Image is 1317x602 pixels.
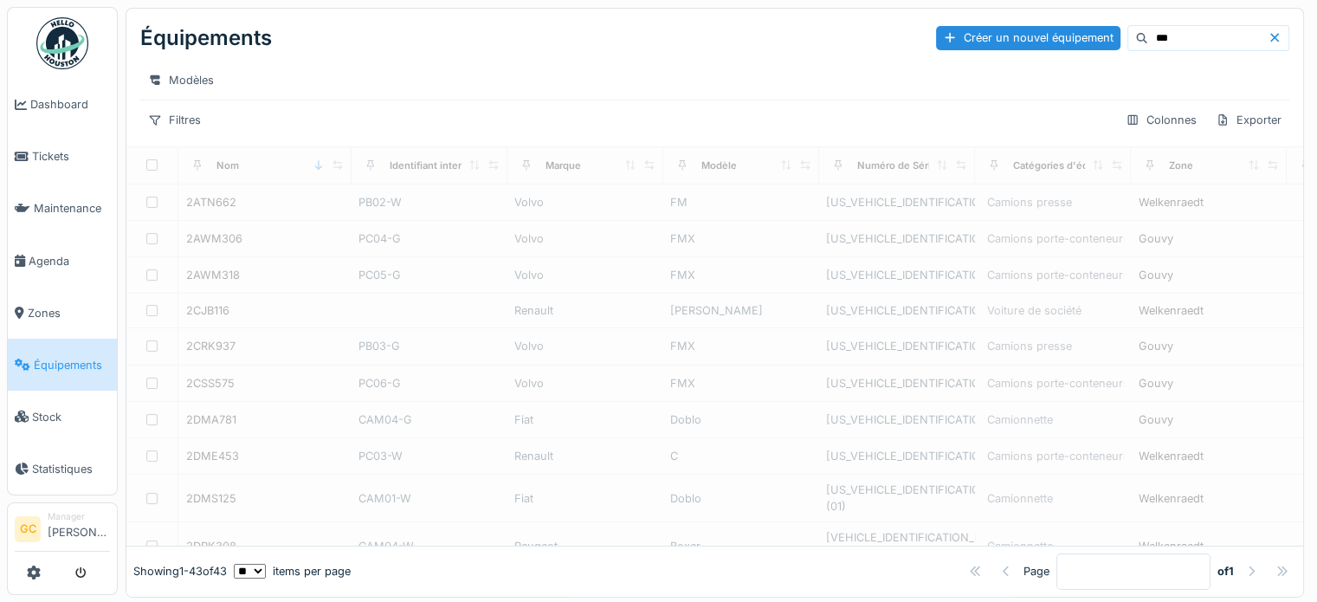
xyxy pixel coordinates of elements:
a: Stock [8,391,117,443]
div: [US_VEHICLE_IDENTIFICATION_NUMBER]-01 [826,375,968,392]
span: Équipements [34,357,110,373]
div: 2DRK308 [186,538,236,554]
div: Welkenraedt [1139,194,1204,210]
div: Filtres [140,107,209,133]
div: [US_VEHICLE_IDENTIFICATION_NUMBER]-01 [826,194,968,210]
div: PC06-G [358,375,500,392]
div: Gouvy [1139,411,1173,428]
div: Nom [216,159,239,173]
div: CAM01-W [358,490,500,507]
div: [VEHICLE_IDENTIFICATION_NUMBER](01) [826,529,968,562]
span: Dashboard [30,96,110,113]
div: Gouvy [1139,338,1173,354]
div: 2ATN662 [186,194,236,210]
div: Identifiant interne [390,159,474,173]
div: Exporter [1208,107,1289,133]
div: Volvo [514,375,656,392]
div: [US_VEHICLE_IDENTIFICATION_NUMBER](01) [826,482,968,515]
span: Maintenance [34,200,110,217]
div: Showing 1 - 43 of 43 [133,564,227,580]
span: Statistiques [32,461,110,477]
div: Fiat [514,490,656,507]
div: 2CJB116 [186,302,229,319]
div: PC04-G [358,230,500,247]
div: 2AWM306 [186,230,242,247]
div: Camions porte-conteneurs [987,448,1129,464]
div: Camionnette [987,538,1053,554]
div: Zone [1169,159,1193,173]
div: Welkenraedt [1139,302,1204,319]
div: 2DME453 [186,448,239,464]
div: PC03-W [358,448,500,464]
div: FM [670,194,812,210]
div: Gouvy [1139,375,1173,392]
div: Fiat [514,411,656,428]
div: Catégories d'équipement [1013,159,1133,173]
div: Gouvy [1139,230,1173,247]
div: Camions porte-conteneurs [987,267,1129,283]
div: CAM04-G [358,411,500,428]
div: [PERSON_NAME] [670,302,812,319]
div: Voiture de société [987,302,1081,319]
div: Créer un nouvel équipement [936,26,1120,49]
div: Welkenraedt [1139,448,1204,464]
a: Zones [8,287,117,339]
div: FMX [670,267,812,283]
div: Welkenraedt [1139,538,1204,554]
div: 2AWM318 [186,267,240,283]
div: Boxer [670,538,812,554]
div: Équipements [140,16,272,61]
div: FMX [670,375,812,392]
span: Agenda [29,253,110,269]
div: Volvo [514,267,656,283]
li: [PERSON_NAME] [48,510,110,547]
div: Peugeot [514,538,656,554]
div: Camionnette [987,411,1053,428]
div: Volvo [514,338,656,354]
div: items per page [234,564,351,580]
div: Marque [546,159,581,173]
div: Gouvy [1139,267,1173,283]
div: Page [1023,564,1049,580]
div: 2DMA781 [186,411,236,428]
li: GC [15,516,41,542]
a: Maintenance [8,183,117,235]
div: Renault [514,302,656,319]
div: Camions porte-conteneurs [987,375,1129,392]
div: Doblo [670,490,812,507]
a: Dashboard [8,79,117,131]
strong: of 1 [1217,564,1234,580]
div: Camionnette [987,490,1053,507]
div: Modèles [140,68,222,93]
div: Colonnes [1118,107,1204,133]
div: CAM04-W [358,538,500,554]
div: 2DMS125 [186,490,236,507]
div: 2CSS575 [186,375,235,392]
a: Agenda [8,235,117,287]
span: Tickets [32,148,110,165]
div: Welkenraedt [1139,490,1204,507]
div: [US_VEHICLE_IDENTIFICATION_NUMBER] [826,302,968,319]
a: Équipements [8,339,117,391]
span: Zones [28,305,110,321]
div: 2CRK937 [186,338,236,354]
div: Modèle [701,159,737,173]
div: PC05-G [358,267,500,283]
img: Badge_color-CXgf-gQk.svg [36,17,88,69]
a: GC Manager[PERSON_NAME] [15,510,110,552]
span: Stock [32,409,110,425]
div: [US_VEHICLE_IDENTIFICATION_NUMBER]-01 [826,267,968,283]
div: PB03-G [358,338,500,354]
a: Statistiques [8,443,117,495]
div: [US_VEHICLE_IDENTIFICATION_NUMBER]-01 [826,411,968,428]
div: Volvo [514,194,656,210]
div: Camions presse [987,338,1072,354]
div: Camions presse [987,194,1072,210]
div: FMX [670,230,812,247]
div: Camions porte-conteneurs [987,230,1129,247]
div: PB02-W [358,194,500,210]
div: Volvo [514,230,656,247]
div: Manager [48,510,110,523]
div: [US_VEHICLE_IDENTIFICATION_NUMBER]-01 [826,448,968,464]
div: C [670,448,812,464]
